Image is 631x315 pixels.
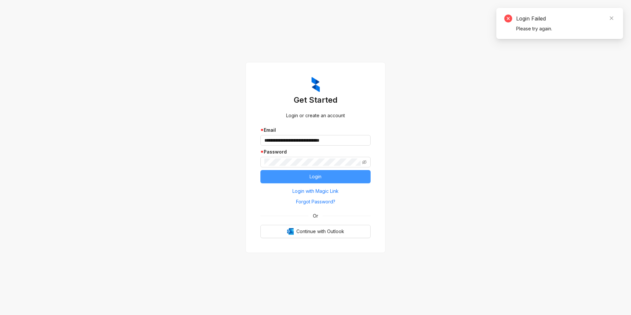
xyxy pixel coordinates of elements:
a: Close [608,15,615,22]
button: Login with Magic Link [260,186,371,196]
div: Login Failed [516,15,615,22]
button: OutlookContinue with Outlook [260,225,371,238]
span: close [609,16,614,20]
span: Continue with Outlook [296,228,344,235]
img: Outlook [287,228,294,235]
span: eye-invisible [362,160,367,164]
div: Please try again. [516,25,615,32]
span: Login [310,173,321,180]
div: Password [260,148,371,156]
span: Login with Magic Link [292,188,339,195]
button: Forgot Password? [260,196,371,207]
img: ZumaIcon [312,77,320,92]
span: Forgot Password? [296,198,335,205]
span: Or [308,212,323,220]
span: close-circle [504,15,512,22]
h3: Get Started [260,95,371,105]
div: Login or create an account [260,112,371,119]
div: Email [260,126,371,134]
button: Login [260,170,371,183]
